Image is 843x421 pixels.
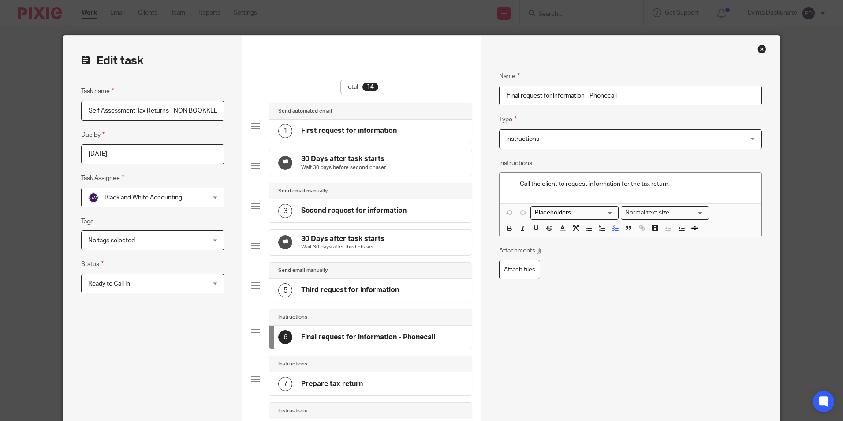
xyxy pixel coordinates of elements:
h2: Edit task [81,53,224,68]
label: Instructions [499,159,532,168]
span: No tags selected [88,237,135,244]
div: 6 [278,330,292,344]
h4: Third request for information [301,286,399,295]
div: Search for option [621,206,709,220]
input: Pick a date [81,144,224,164]
span: Black and White Accounting [104,195,182,201]
span: Ready to Call In [88,281,130,287]
div: Search for option [530,206,619,220]
label: Type [499,114,517,124]
h4: First request for information [301,126,397,135]
h4: Second request for information [301,206,407,215]
span: Instructions [506,136,539,142]
img: svg%3E [88,192,99,203]
h4: Prepare tax return [301,380,363,389]
label: Attach files [499,260,540,280]
h4: 30 Days after task starts [301,154,386,164]
label: Status [81,259,104,269]
input: Search for option [672,208,704,218]
label: Tags [81,217,93,226]
h4: Instructions [278,407,307,414]
div: 1 [278,124,292,138]
h4: Instructions [278,314,307,321]
h4: Send email manually [278,188,328,195]
p: Wait 30 days after third chaser [301,244,384,251]
label: Task Assignee [81,173,124,183]
div: 3 [278,204,292,218]
p: Call the client to request information for the tax return. [520,180,754,188]
label: Task name [81,86,114,96]
div: Total [340,80,383,94]
div: Placeholders [530,206,619,220]
h4: Send email manually [278,267,328,274]
p: Attachments [499,246,542,255]
h4: 30 Days after task starts [301,234,384,244]
h4: Instructions [278,361,307,368]
div: 5 [278,283,292,297]
label: Name [499,71,520,81]
p: Wait 30 days before second chaser [301,164,386,171]
label: Due by [81,130,105,140]
input: Search for option [532,208,613,218]
div: 14 [362,83,378,91]
div: Text styles [621,206,709,220]
h4: Send automated email [278,108,332,115]
div: Close this dialog window [757,45,766,53]
span: Normal text size [623,208,671,218]
h4: Final request for information - Phonecall [301,333,435,342]
div: 7 [278,377,292,391]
